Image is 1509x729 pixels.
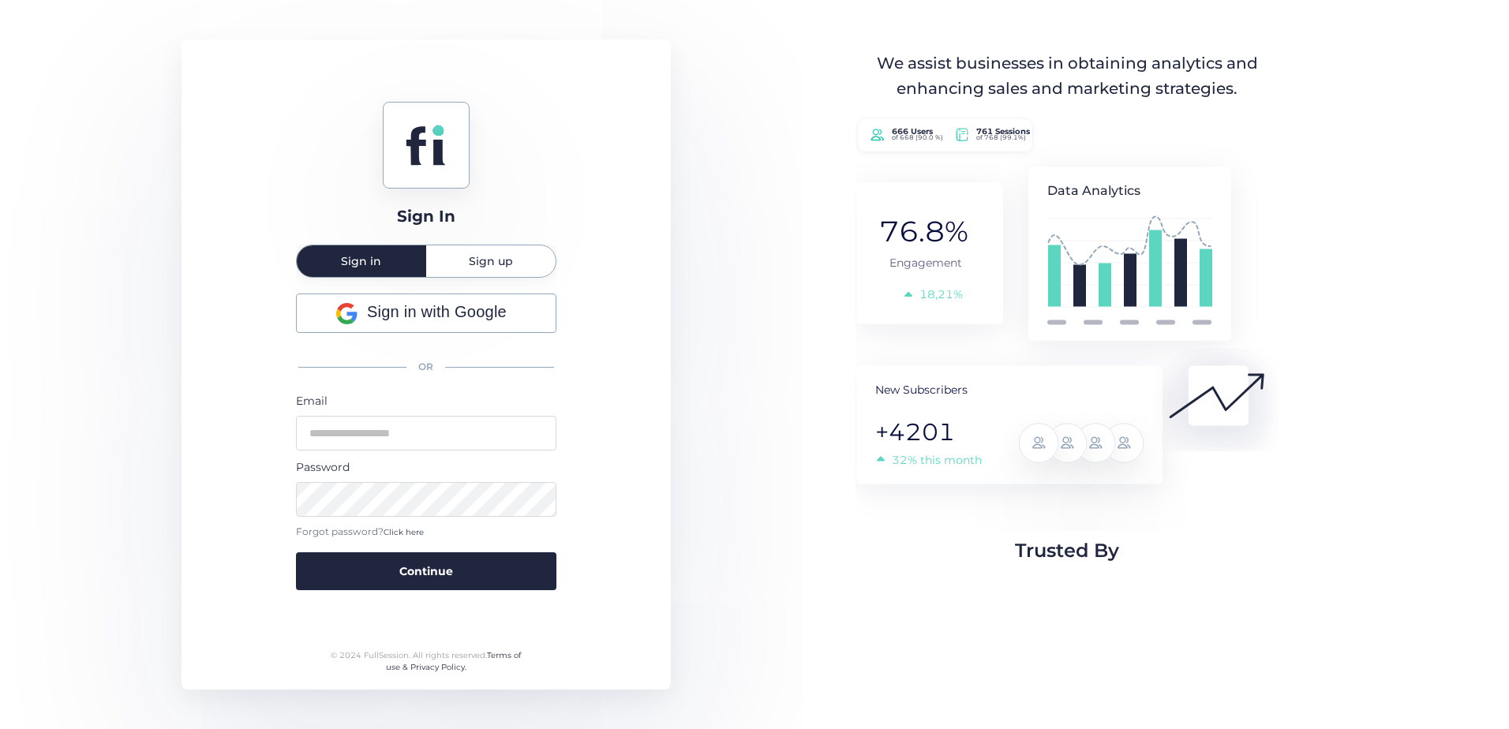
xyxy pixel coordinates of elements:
[296,552,556,590] button: Continue
[976,126,1031,136] tspan: 761 Sessions
[976,133,1026,141] tspan: of 768 (99.1%)
[859,51,1275,101] div: We assist businesses in obtaining analytics and enhancing sales and marketing strategies.
[341,256,381,267] span: Sign in
[892,133,943,141] tspan: of 668 (90.0 %)
[875,417,955,447] tspan: +4201
[892,453,982,467] tspan: 32% this month
[296,350,556,384] div: OR
[296,525,556,540] div: Forgot password?
[384,527,424,537] span: Click here
[296,392,556,409] div: Email
[879,214,968,249] tspan: 76.8%
[892,126,934,136] tspan: 666 Users
[1015,536,1119,566] span: Trusted By
[399,563,453,580] span: Continue
[875,383,968,397] tspan: New Subscribers
[367,300,507,324] span: Sign in with Google
[397,204,455,229] div: Sign In
[889,256,962,270] tspan: Engagement
[324,649,528,674] div: © 2024 FullSession. All rights reserved.
[1047,183,1140,198] tspan: Data Analytics
[296,458,556,476] div: Password
[469,256,513,267] span: Sign up
[919,287,963,301] tspan: 18,21%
